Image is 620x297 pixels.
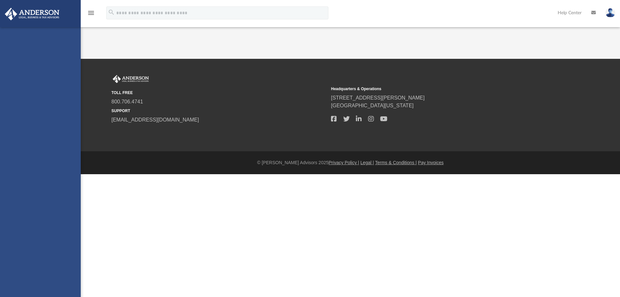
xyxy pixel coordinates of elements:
a: Privacy Policy | [329,160,359,165]
a: Pay Invoices [418,160,443,165]
small: TOLL FREE [111,90,326,96]
a: [STREET_ADDRESS][PERSON_NAME] [331,95,425,101]
i: menu [87,9,95,17]
img: User Pic [605,8,615,17]
a: Terms & Conditions | [375,160,417,165]
small: SUPPORT [111,108,326,114]
img: Anderson Advisors Platinum Portal [3,8,61,20]
div: © [PERSON_NAME] Advisors 2025 [81,159,620,166]
i: search [108,9,115,16]
a: 800.706.4741 [111,99,143,104]
a: Legal | [360,160,374,165]
small: Headquarters & Operations [331,86,546,92]
a: menu [87,12,95,17]
img: Anderson Advisors Platinum Portal [111,75,150,83]
a: [EMAIL_ADDRESS][DOMAIN_NAME] [111,117,199,122]
a: [GEOGRAPHIC_DATA][US_STATE] [331,103,414,108]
